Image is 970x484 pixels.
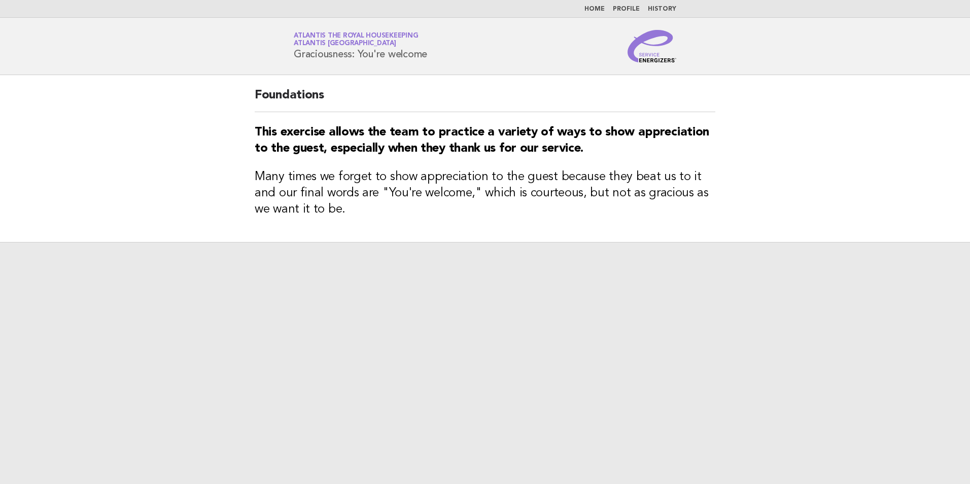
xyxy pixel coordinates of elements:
[255,126,709,155] strong: This exercise allows the team to practice a variety of ways to show appreciation to the guest, es...
[584,6,605,12] a: Home
[294,41,396,47] span: Atlantis [GEOGRAPHIC_DATA]
[255,169,715,218] h3: Many times we forget to show appreciation to the guest because they beat us to it and our final w...
[255,87,715,112] h2: Foundations
[294,33,427,59] h1: Graciousness: You're welcome
[294,32,418,47] a: Atlantis the Royal HousekeepingAtlantis [GEOGRAPHIC_DATA]
[628,30,676,62] img: Service Energizers
[648,6,676,12] a: History
[613,6,640,12] a: Profile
